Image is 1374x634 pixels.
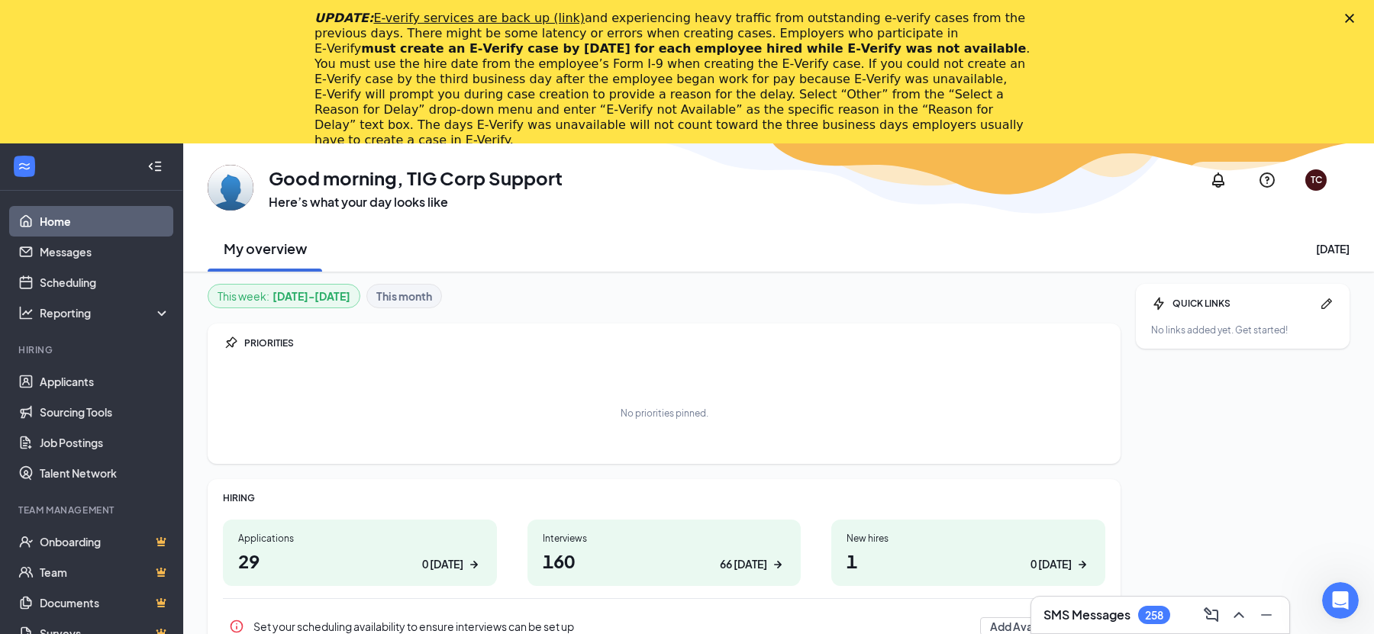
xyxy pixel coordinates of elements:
h3: SMS Messages [1043,607,1130,623]
a: Job Postings [40,427,170,458]
button: ChevronUp [1225,603,1250,627]
div: Set your scheduling availability to ensure interviews can be set up [253,619,971,634]
a: Applicants [40,366,170,397]
div: New hires [847,532,1090,545]
a: Sourcing Tools [40,397,170,427]
div: No priorities pinned. [621,407,708,420]
div: QUICK LINKS [1172,297,1313,310]
div: PRIORITIES [244,336,1105,349]
a: Home [40,206,170,237]
svg: Collapse [147,159,163,174]
a: New hires10 [DATE]ArrowRight [831,520,1105,586]
h2: My overview [224,239,307,258]
a: Scheduling [40,267,170,298]
svg: Pen [1319,296,1334,311]
b: [DATE] - [DATE] [273,288,350,304]
h1: 160 [543,548,786,574]
div: TC [1311,173,1322,186]
div: 66 [DATE] [720,556,767,572]
b: This month [376,288,432,304]
div: Interviews [543,532,786,545]
svg: Bolt [1151,296,1166,311]
button: ComposeMessage [1198,603,1222,627]
div: Hiring [18,343,167,356]
a: Talent Network [40,458,170,488]
h1: Good morning, TIG Corp Support [269,165,563,191]
svg: Minimize [1257,606,1276,624]
div: 0 [DATE] [1030,556,1072,572]
div: Reporting [40,305,171,320]
svg: ArrowRight [466,557,482,572]
svg: Notifications [1209,171,1227,189]
svg: WorkstreamLogo [17,159,32,174]
div: Applications [238,532,482,545]
a: TeamCrown [40,557,170,587]
svg: ComposeMessage [1202,606,1221,624]
svg: Analysis [18,305,34,320]
div: No links added yet. Get started! [1151,323,1334,336]
div: This week : [218,288,350,304]
svg: QuestionInfo [1258,171,1276,189]
a: Interviews16066 [DATE]ArrowRight [527,520,801,586]
h1: 1 [847,548,1090,574]
svg: ArrowRight [1075,557,1090,572]
div: Close [1345,14,1360,23]
a: DocumentsCrown [40,587,170,618]
svg: Info [229,619,244,634]
button: Minimize [1253,603,1277,627]
svg: ArrowRight [770,557,785,572]
a: OnboardingCrown [40,526,170,557]
a: E-verify services are back up (link) [373,11,585,25]
i: UPDATE: [314,11,585,25]
svg: Pin [223,336,238,351]
a: Messages [40,237,170,267]
div: HIRING [223,491,1105,504]
a: Applications290 [DATE]ArrowRight [223,520,497,586]
img: TIG Corp Support [208,165,253,211]
div: 0 [DATE] [422,556,463,572]
div: and experiencing heavy traffic from outstanding e-verify cases from the previous days. There migh... [314,11,1035,148]
div: 258 [1145,609,1163,622]
b: must create an E‑Verify case by [DATE] for each employee hired while E‑Verify was not available [361,41,1026,56]
h3: Here’s what your day looks like [269,194,563,211]
div: [DATE] [1316,241,1350,256]
svg: ChevronUp [1230,606,1248,624]
h1: 29 [238,548,482,574]
iframe: Intercom live chat [1322,582,1359,619]
div: Team Management [18,504,167,517]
